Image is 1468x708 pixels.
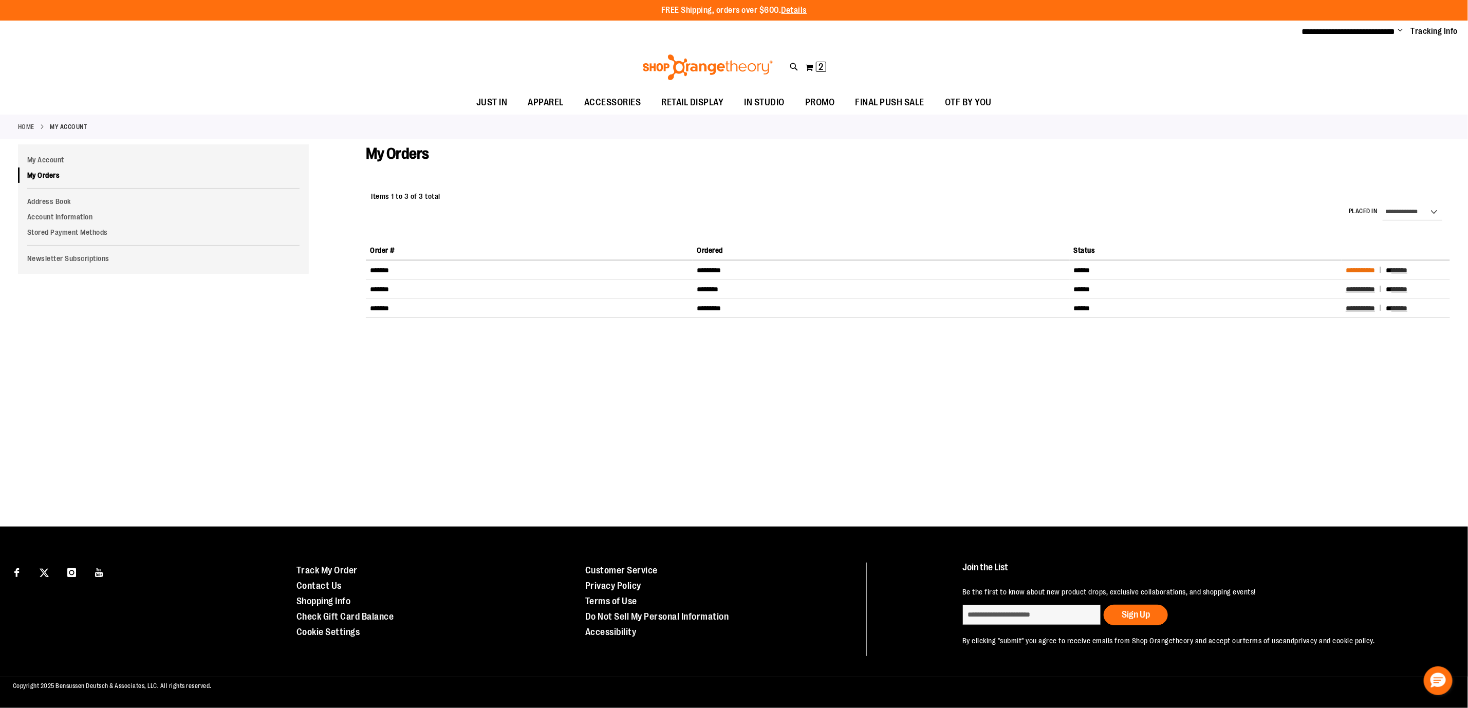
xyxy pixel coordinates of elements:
[845,91,935,115] a: FINAL PUSH SALE
[296,596,351,606] a: Shopping Info
[962,563,1436,582] h4: Join the List
[745,91,785,114] span: IN STUDIO
[962,587,1436,597] p: Be the first to know about new product drops, exclusive collaborations, and shopping events!
[574,91,652,115] a: ACCESSORIES
[18,194,309,209] a: Address Book
[819,62,823,72] span: 2
[476,91,508,114] span: JUST IN
[18,152,309,167] a: My Account
[795,91,845,115] a: PROMO
[1411,26,1458,37] a: Tracking Info
[18,122,34,132] a: Home
[18,167,309,183] a: My Orders
[945,91,992,114] span: OTF BY YOU
[585,581,641,591] a: Privacy Policy
[661,5,807,16] p: FREE Shipping, orders over $600.
[1424,666,1453,695] button: Hello, have a question? Let’s chat.
[585,596,637,606] a: Terms of Use
[962,636,1436,646] p: By clicking "submit" you agree to receive emails from Shop Orangetheory and accept our and
[366,241,693,260] th: Order #
[585,611,729,622] a: Do Not Sell My Personal Information
[1070,241,1342,260] th: Status
[1295,637,1375,645] a: privacy and cookie policy.
[1122,609,1150,620] span: Sign Up
[734,91,795,115] a: IN STUDIO
[585,565,658,575] a: Customer Service
[1104,605,1168,625] button: Sign Up
[50,122,87,132] strong: My Account
[935,91,1002,115] a: OTF BY YOU
[296,627,360,637] a: Cookie Settings
[466,91,518,115] a: JUST IN
[35,563,53,581] a: Visit our X page
[296,611,394,622] a: Check Gift Card Balance
[856,91,925,114] span: FINAL PUSH SALE
[641,54,774,80] img: Shop Orangetheory
[652,91,734,115] a: RETAIL DISPLAY
[18,209,309,225] a: Account Information
[18,225,309,240] a: Stored Payment Methods
[90,563,108,581] a: Visit our Youtube page
[296,581,342,591] a: Contact Us
[1398,26,1403,36] button: Account menu
[693,241,1069,260] th: Ordered
[782,6,807,15] a: Details
[40,568,49,577] img: Twitter
[528,91,564,114] span: APPAREL
[662,91,724,114] span: RETAIL DISPLAY
[296,565,358,575] a: Track My Order
[371,192,440,200] span: Items 1 to 3 of 3 total
[1243,637,1283,645] a: terms of use
[584,91,641,114] span: ACCESSORIES
[1349,207,1378,216] label: Placed in
[366,145,429,162] span: My Orders
[63,563,81,581] a: Visit our Instagram page
[8,563,26,581] a: Visit our Facebook page
[805,91,835,114] span: PROMO
[585,627,637,637] a: Accessibility
[962,605,1101,625] input: enter email
[518,91,574,115] a: APPAREL
[18,251,309,266] a: Newsletter Subscriptions
[13,682,212,690] span: Copyright 2025 Bensussen Deutsch & Associates, LLC. All rights reserved.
